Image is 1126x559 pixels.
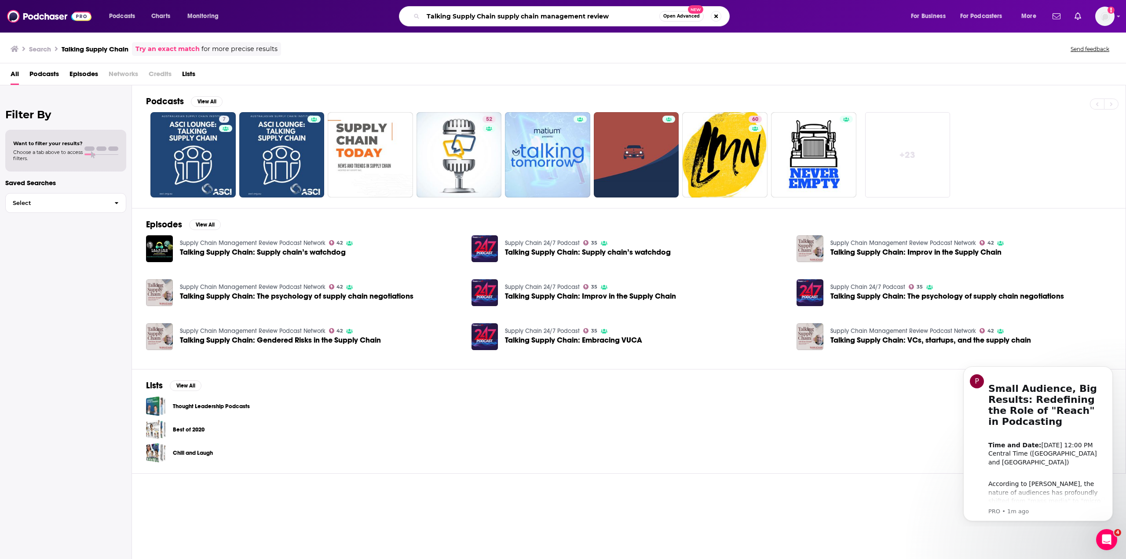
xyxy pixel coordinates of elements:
[797,279,823,306] img: Talking Supply Chain: The psychology of supply chain negotiations
[7,8,91,25] img: Podchaser - Follow, Share and Rate Podcasts
[173,402,250,411] a: Thought Leadership Podcasts
[797,323,823,350] a: Talking Supply Chain: VCs, startups, and the supply chain
[905,9,957,23] button: open menu
[472,323,498,350] img: Talking Supply Chain: Embracing VUCA
[201,44,278,54] span: for more precise results
[583,328,597,333] a: 35
[830,248,1002,256] span: Talking Supply Chain: Improv in the Supply Chain
[11,67,19,85] span: All
[472,235,498,262] img: Talking Supply Chain: Supply chain’s watchdog
[1015,9,1047,23] button: open menu
[62,45,128,53] h3: Talking Supply Chain
[5,193,126,213] button: Select
[583,284,597,289] a: 35
[146,380,201,391] a: ListsView All
[146,235,173,262] a: Talking Supply Chain: Supply chain’s watchdog
[329,328,343,333] a: 42
[150,112,236,197] a: 7
[109,67,138,85] span: Networks
[146,279,173,306] img: Talking Supply Chain: The psychology of supply chain negotiations
[682,112,768,197] a: 60
[182,67,195,85] a: Lists
[987,241,994,245] span: 42
[187,10,219,22] span: Monitoring
[146,323,173,350] img: Talking Supply Chain: Gendered Risks in the Supply Chain
[749,116,762,123] a: 60
[980,240,994,245] a: 42
[29,45,51,53] h3: Search
[505,239,580,247] a: Supply Chain 24/7 Podcast
[180,239,325,247] a: Supply Chain Management Review Podcast Network
[191,96,223,107] button: View All
[1096,529,1117,550] iframe: Intercom live chat
[659,11,704,22] button: Open AdvancedNew
[336,329,343,333] span: 42
[1114,529,1121,536] span: 4
[591,329,597,333] span: 35
[505,248,671,256] a: Talking Supply Chain: Supply chain’s watchdog
[219,116,229,123] a: 7
[797,235,823,262] img: Talking Supply Chain: Improv in the Supply Chain
[1095,7,1115,26] span: Logged in as Marketing09
[865,112,951,197] a: +23
[180,283,325,291] a: Supply Chain Management Review Podcast Network
[483,116,496,123] a: 52
[146,420,166,439] span: Best of 2020
[146,380,163,391] h2: Lists
[663,14,700,18] span: Open Advanced
[5,179,126,187] p: Saved Searches
[688,5,704,14] span: New
[407,6,738,26] div: Search podcasts, credits, & more...
[13,140,83,146] span: Want to filter your results?
[911,10,946,22] span: For Business
[180,292,413,300] span: Talking Supply Chain: The psychology of supply chain negotiations
[987,329,994,333] span: 42
[29,67,59,85] a: Podcasts
[329,240,343,245] a: 42
[6,200,107,206] span: Select
[830,239,976,247] a: Supply Chain Management Review Podcast Network
[980,328,994,333] a: 42
[950,358,1126,526] iframe: Intercom notifications message
[423,9,659,23] input: Search podcasts, credits, & more...
[170,380,201,391] button: View All
[917,285,923,289] span: 35
[223,115,226,124] span: 7
[146,443,166,463] a: Chill and Laugh
[180,327,325,335] a: Supply Chain Management Review Podcast Network
[109,10,135,22] span: Podcasts
[135,44,200,54] a: Try an exact match
[830,292,1064,300] a: Talking Supply Chain: The psychology of supply chain negotiations
[1108,7,1115,14] svg: Add a profile image
[69,67,98,85] span: Episodes
[505,292,676,300] a: Talking Supply Chain: Improv in the Supply Chain
[146,96,184,107] h2: Podcasts
[909,284,923,289] a: 35
[180,248,346,256] span: Talking Supply Chain: Supply chain’s watchdog
[336,241,343,245] span: 42
[146,96,223,107] a: PodcastsView All
[146,219,182,230] h2: Episodes
[5,108,126,121] h2: Filter By
[1049,9,1064,24] a: Show notifications dropdown
[505,336,642,344] a: Talking Supply Chain: Embracing VUCA
[180,336,381,344] a: Talking Supply Chain: Gendered Risks in the Supply Chain
[830,327,976,335] a: Supply Chain Management Review Podcast Network
[329,284,343,289] a: 42
[960,10,1002,22] span: For Podcasters
[13,149,83,161] span: Choose a tab above to access filters.
[505,327,580,335] a: Supply Chain 24/7 Podcast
